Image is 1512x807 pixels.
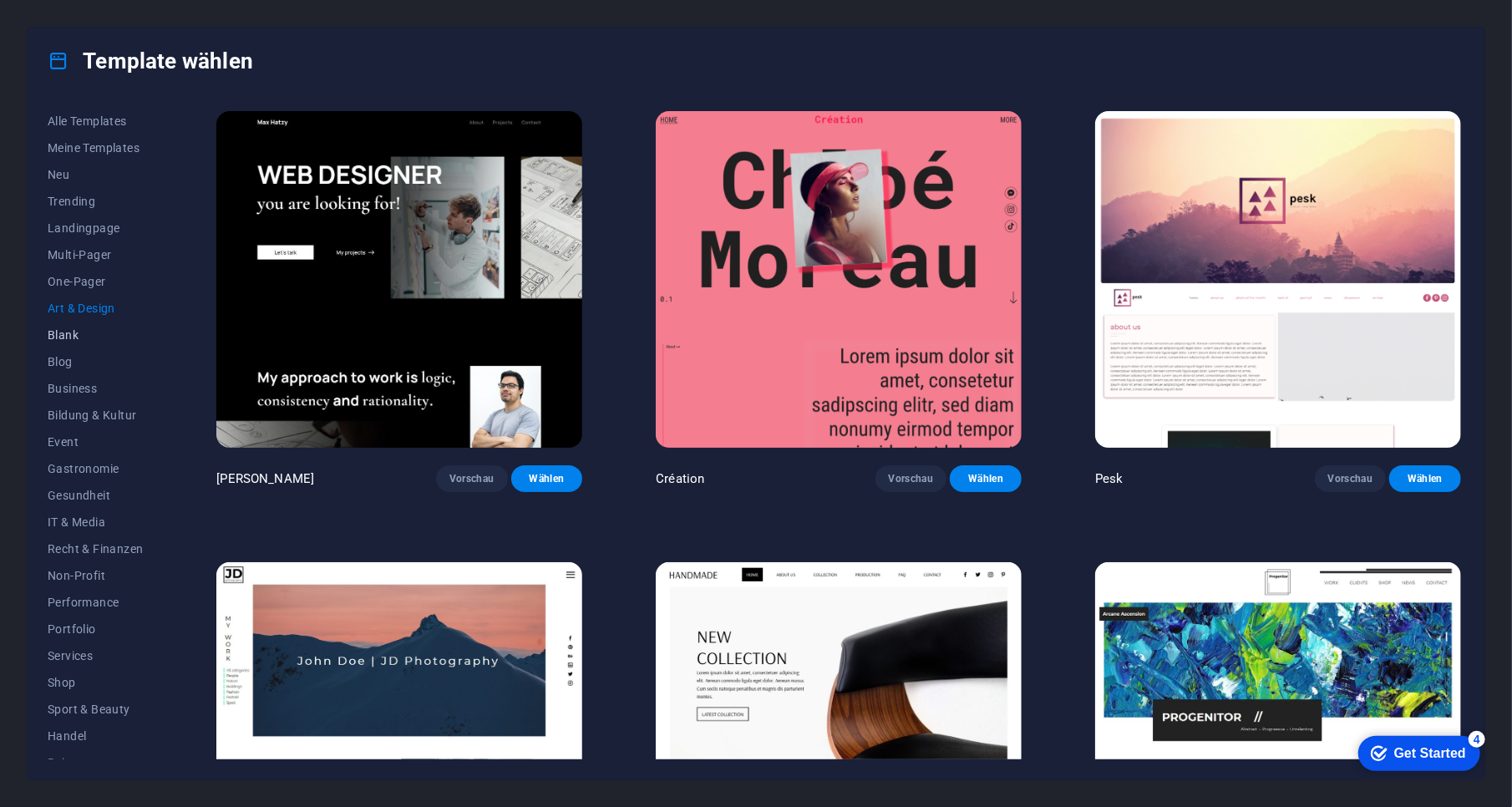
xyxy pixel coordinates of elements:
button: Vorschau [875,465,947,492]
div: 4 [124,3,140,20]
span: One-Pager [48,275,143,288]
img: Max Hatzy [216,111,582,448]
button: One-Pager [48,268,143,295]
p: [PERSON_NAME] [216,470,314,487]
button: Trending [48,188,143,215]
button: Meine Templates [48,134,143,161]
span: Portfolio [48,622,143,636]
button: Wählen [950,465,1022,492]
span: Meine Templates [48,141,143,155]
span: Blank [48,328,143,342]
span: Vorschau [889,472,934,485]
button: Neu [48,161,143,188]
img: Pesk [1095,111,1461,448]
button: Performance [48,589,143,616]
button: Sport & Beauty [48,696,143,723]
span: Wählen [525,472,570,485]
div: Get Started [49,18,121,33]
span: Vorschau [449,472,495,485]
button: Blog [48,348,143,375]
span: Event [48,435,143,449]
span: Bildung & Kultur [48,409,143,422]
button: Wählen [511,465,583,492]
img: Création [656,111,1022,448]
button: Landingpage [48,215,143,241]
span: Recht & Finanzen [48,542,143,556]
button: Business [48,375,143,402]
span: Wählen [963,472,1008,485]
span: Multi-Pager [48,248,143,261]
span: Shop [48,676,143,689]
button: Gesundheit [48,482,143,509]
span: Reisen [48,756,143,769]
button: Wählen [1389,465,1461,492]
button: Alle Templates [48,108,143,134]
span: Art & Design [48,302,143,315]
button: Vorschau [1315,465,1387,492]
span: Trending [48,195,143,208]
button: Non-Profit [48,562,143,589]
span: Alle Templates [48,114,143,128]
span: Non-Profit [48,569,143,582]
button: Blank [48,322,143,348]
button: Art & Design [48,295,143,322]
p: Création [656,470,704,487]
button: Handel [48,723,143,749]
span: Handel [48,729,143,743]
span: Performance [48,596,143,609]
span: Services [48,649,143,662]
span: Blog [48,355,143,368]
button: Portfolio [48,616,143,642]
p: Pesk [1095,470,1124,487]
span: Wählen [1403,472,1448,485]
div: Get Started 4 items remaining, 20% complete [13,8,135,43]
button: Reisen [48,749,143,776]
button: Vorschau [436,465,508,492]
button: Bildung & Kultur [48,402,143,429]
button: Shop [48,669,143,696]
button: Recht & Finanzen [48,535,143,562]
span: Landingpage [48,221,143,235]
span: Gastronomie [48,462,143,475]
button: Gastronomie [48,455,143,482]
span: IT & Media [48,515,143,529]
button: Multi-Pager [48,241,143,268]
span: Sport & Beauty [48,703,143,716]
span: Vorschau [1328,472,1373,485]
button: Services [48,642,143,669]
span: Neu [48,168,143,181]
h4: Template wählen [48,48,253,74]
span: Gesundheit [48,489,143,502]
span: Business [48,382,143,395]
button: Event [48,429,143,455]
button: IT & Media [48,509,143,535]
